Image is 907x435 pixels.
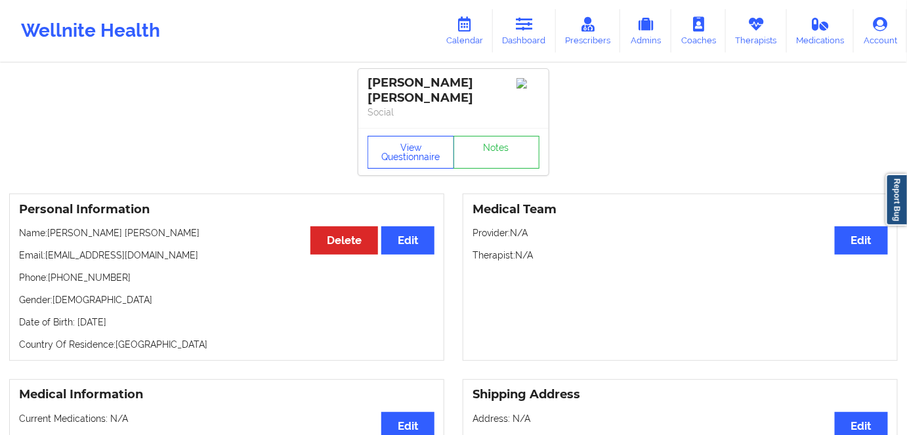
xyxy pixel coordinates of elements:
[436,9,493,52] a: Calendar
[19,271,434,284] p: Phone: [PHONE_NUMBER]
[556,9,621,52] a: Prescribers
[19,293,434,306] p: Gender: [DEMOGRAPHIC_DATA]
[310,226,378,255] button: Delete
[473,249,888,262] p: Therapist: N/A
[19,202,434,217] h3: Personal Information
[835,226,888,255] button: Edit
[473,412,888,425] p: Address: N/A
[473,226,888,239] p: Provider: N/A
[381,226,434,255] button: Edit
[19,387,434,402] h3: Medical Information
[620,9,671,52] a: Admins
[787,9,854,52] a: Medications
[473,202,888,217] h3: Medical Team
[368,106,539,119] p: Social
[19,249,434,262] p: Email: [EMAIL_ADDRESS][DOMAIN_NAME]
[473,387,888,402] h3: Shipping Address
[368,136,454,169] button: View Questionnaire
[19,316,434,329] p: Date of Birth: [DATE]
[854,9,907,52] a: Account
[517,78,539,89] img: Image%2Fplaceholer-image.png
[493,9,556,52] a: Dashboard
[368,75,539,106] div: [PERSON_NAME] [PERSON_NAME]
[726,9,787,52] a: Therapists
[19,338,434,351] p: Country Of Residence: [GEOGRAPHIC_DATA]
[453,136,540,169] a: Notes
[671,9,726,52] a: Coaches
[19,226,434,239] p: Name: [PERSON_NAME] [PERSON_NAME]
[19,412,434,425] p: Current Medications: N/A
[886,174,907,226] a: Report Bug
